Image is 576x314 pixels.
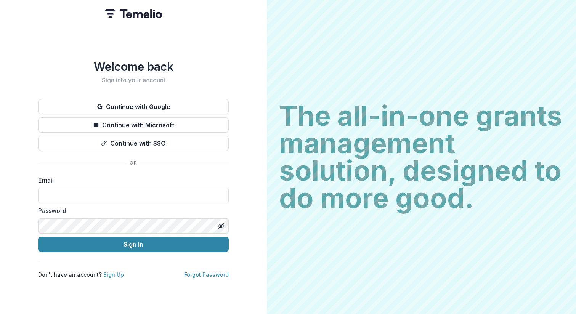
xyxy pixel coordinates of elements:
a: Sign Up [103,271,124,278]
label: Password [38,206,224,215]
button: Continue with Google [38,99,229,114]
h2: Sign into your account [38,77,229,84]
button: Continue with Microsoft [38,117,229,133]
a: Forgot Password [184,271,229,278]
h1: Welcome back [38,60,229,74]
label: Email [38,176,224,185]
button: Continue with SSO [38,136,229,151]
button: Sign In [38,237,229,252]
p: Don't have an account? [38,271,124,279]
img: Temelio [105,9,162,18]
button: Toggle password visibility [215,220,227,232]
